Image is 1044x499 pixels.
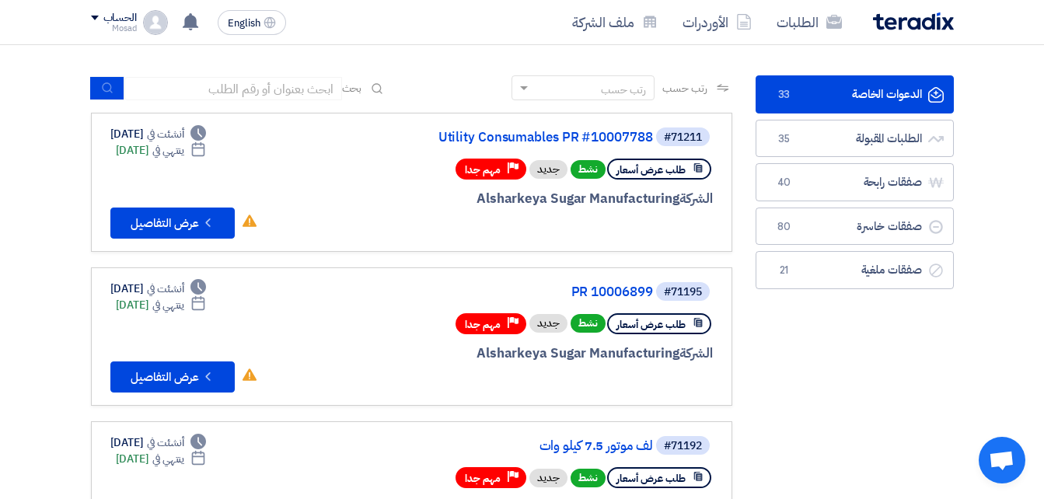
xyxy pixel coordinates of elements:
[764,4,854,40] a: الطلبات
[756,208,954,246] a: صفقات خاسرة80
[110,434,207,451] div: [DATE]
[756,75,954,113] a: الدعوات الخاصة33
[679,344,713,363] span: الشركة
[147,281,184,297] span: أنشئت في
[110,208,235,239] button: عرض التفاصيل
[601,82,646,98] div: رتب حسب
[529,314,567,333] div: جديد
[616,317,686,332] span: طلب عرض أسعار
[339,344,713,364] div: Alsharkeya Sugar Manufacturing
[560,4,670,40] a: ملف الشركة
[756,163,954,201] a: صفقات رابحة40
[91,24,137,33] div: Mosad
[756,251,954,289] a: صفقات ملغية21
[616,471,686,486] span: طلب عرض أسعار
[342,285,653,299] a: PR 10006899
[775,131,794,147] span: 35
[143,10,168,35] img: profile_test.png
[662,80,707,96] span: رتب حسب
[775,263,794,278] span: 21
[979,437,1025,483] a: Open chat
[756,120,954,158] a: الطلبات المقبولة35
[465,471,501,486] span: مهم جدا
[342,131,653,145] a: Utility Consumables PR #10007788
[228,18,260,29] span: English
[664,132,702,143] div: #71211
[110,361,235,393] button: عرض التفاصيل
[124,77,342,100] input: ابحث بعنوان أو رقم الطلب
[873,12,954,30] img: Teradix logo
[218,10,286,35] button: English
[116,297,207,313] div: [DATE]
[775,87,794,103] span: 33
[571,469,606,487] span: نشط
[110,126,207,142] div: [DATE]
[152,451,184,467] span: ينتهي في
[339,189,713,209] div: Alsharkeya Sugar Manufacturing
[152,142,184,159] span: ينتهي في
[110,281,207,297] div: [DATE]
[616,162,686,177] span: طلب عرض أسعار
[529,469,567,487] div: جديد
[116,142,207,159] div: [DATE]
[664,441,702,452] div: #71192
[529,160,567,179] div: جديد
[147,126,184,142] span: أنشئت في
[664,287,702,298] div: #71195
[571,314,606,333] span: نشط
[571,160,606,179] span: نشط
[679,189,713,208] span: الشركة
[670,4,764,40] a: الأوردرات
[465,317,501,332] span: مهم جدا
[465,162,501,177] span: مهم جدا
[103,12,137,25] div: الحساب
[152,297,184,313] span: ينتهي في
[775,175,794,190] span: 40
[775,219,794,235] span: 80
[116,451,207,467] div: [DATE]
[342,80,362,96] span: بحث
[342,439,653,453] a: لف موتور 7.5 كيلو وات
[147,434,184,451] span: أنشئت في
